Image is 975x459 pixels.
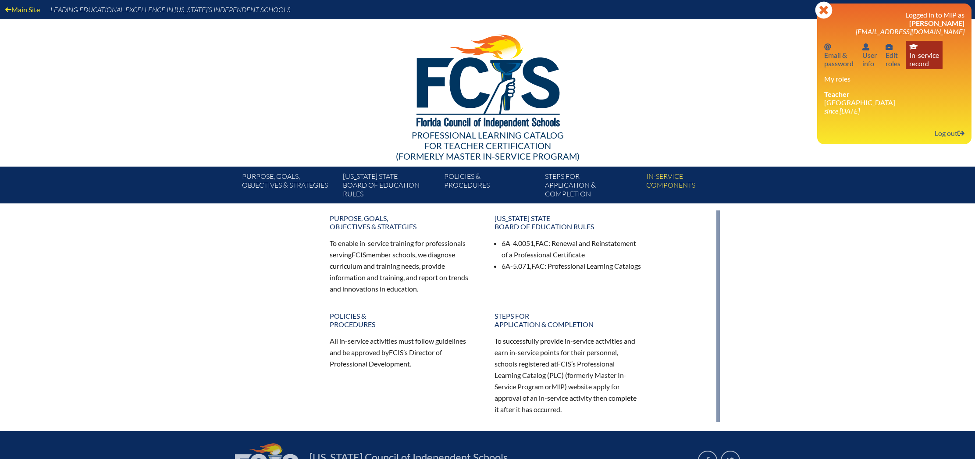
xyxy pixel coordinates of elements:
[549,371,562,379] span: PLC
[931,127,968,139] a: Log outLog out
[531,262,544,270] span: FAC
[330,238,477,294] p: To enable in-service training for professionals serving member schools, we diagnose curriculum an...
[909,19,964,27] span: [PERSON_NAME]
[397,19,578,139] img: FCISlogo221.eps
[643,170,744,203] a: In-servicecomponents
[824,75,964,83] h3: My roles
[815,1,833,19] svg: Close
[821,41,857,69] a: Email passwordEmail &password
[235,130,740,161] div: Professional Learning Catalog (formerly Master In-service Program)
[909,43,918,50] svg: In-service record
[339,170,440,203] a: [US_STATE] StateBoard of Education rules
[859,41,880,69] a: User infoUserinfo
[238,170,339,203] a: Purpose, goals,objectives & strategies
[957,130,964,137] svg: Log out
[502,238,642,260] li: 6A-4.0051, : Renewal and Reinstatement of a Professional Certificate
[541,170,642,203] a: Steps forapplication & completion
[324,308,482,332] a: Policies &Procedures
[906,41,943,69] a: In-service recordIn-servicerecord
[886,43,893,50] svg: User info
[489,210,647,234] a: [US_STATE] StateBoard of Education rules
[824,90,964,115] li: [GEOGRAPHIC_DATA]
[824,107,860,115] i: since [DATE]
[495,335,642,415] p: To successfully provide in-service activities and earn in-service points for their personnel, sch...
[441,170,541,203] a: Policies &Procedures
[535,239,548,247] span: FAC
[352,250,366,259] span: FCIS
[557,359,571,368] span: FCIS
[2,4,43,15] a: Main Site
[489,308,647,332] a: Steps forapplication & completion
[324,210,482,234] a: Purpose, goals,objectives & strategies
[424,140,551,151] span: for Teacher Certification
[502,260,642,272] li: 6A-5.071, : Professional Learning Catalogs
[824,11,964,36] h3: Logged in to MIP as
[824,43,831,50] svg: Email password
[552,382,565,391] span: MIP
[856,27,964,36] span: [EMAIL_ADDRESS][DOMAIN_NAME]
[862,43,869,50] svg: User info
[882,41,904,69] a: User infoEditroles
[389,348,403,356] span: FCIS
[330,335,477,370] p: All in-service activities must follow guidelines and be approved by ’s Director of Professional D...
[824,90,850,98] span: Teacher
